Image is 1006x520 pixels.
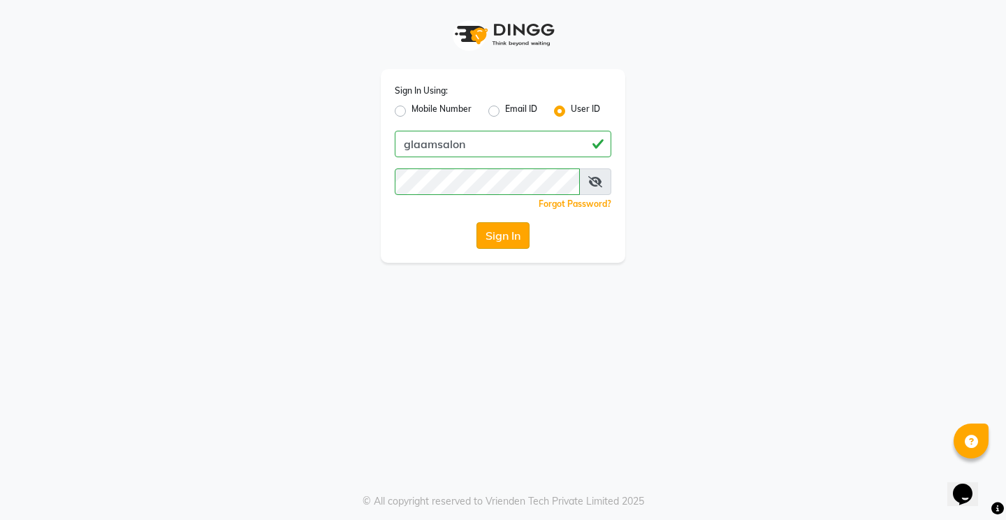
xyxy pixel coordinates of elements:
label: Mobile Number [411,103,472,120]
button: Sign In [476,222,530,249]
label: Sign In Using: [395,85,448,97]
img: logo1.svg [447,14,559,55]
iframe: chat widget [947,464,992,506]
input: Username [395,168,580,195]
input: Username [395,131,611,157]
label: User ID [571,103,600,120]
label: Email ID [505,103,537,120]
a: Forgot Password? [539,198,611,209]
